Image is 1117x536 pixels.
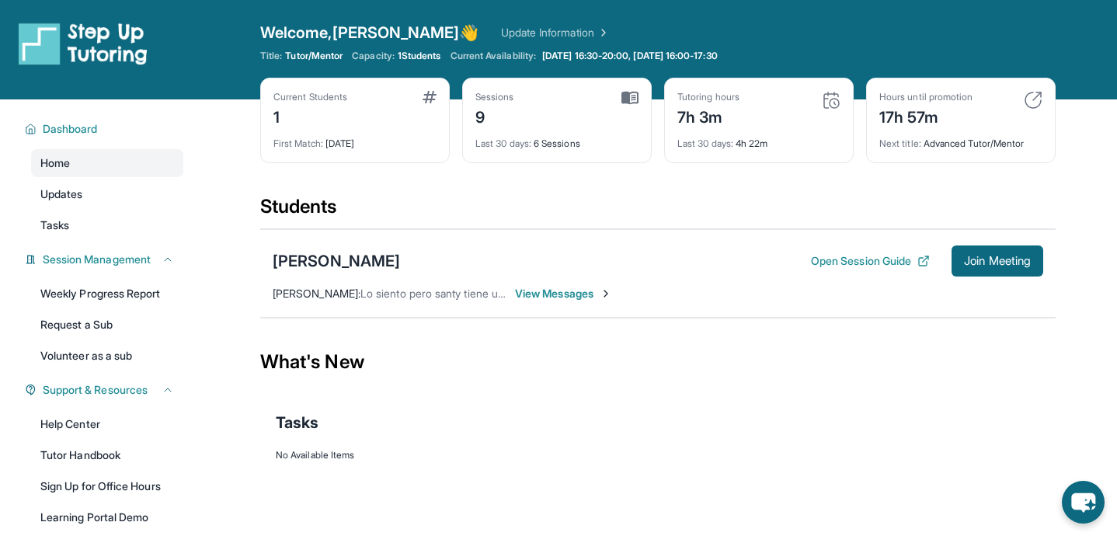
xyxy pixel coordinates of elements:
span: Last 30 days : [677,137,733,149]
div: What's New [260,328,1056,396]
span: [DATE] 16:30-20:00, [DATE] 16:00-17:30 [542,50,718,62]
div: Hours until promotion [879,91,973,103]
button: Support & Resources [37,382,174,398]
div: 4h 22m [677,128,840,150]
div: [DATE] [273,128,437,150]
img: card [621,91,639,105]
div: 6 Sessions [475,128,639,150]
a: Tasks [31,211,183,239]
div: [PERSON_NAME] [273,250,400,272]
span: Welcome, [PERSON_NAME] 👋 [260,22,479,44]
a: Help Center [31,410,183,438]
a: [DATE] 16:30-20:00, [DATE] 16:00-17:30 [539,50,721,62]
span: Current Availability: [451,50,536,62]
button: Open Session Guide [811,253,930,269]
span: Tasks [40,218,69,233]
div: 7h 3m [677,103,739,128]
span: First Match : [273,137,323,149]
span: Dashboard [43,121,98,137]
div: Sessions [475,91,514,103]
span: Tasks [276,412,318,433]
a: Tutor Handbook [31,441,183,469]
span: [PERSON_NAME] : [273,287,360,300]
img: card [423,91,437,103]
button: Session Management [37,252,174,267]
a: Request a Sub [31,311,183,339]
span: View Messages [515,286,612,301]
div: 17h 57m [879,103,973,128]
span: Support & Resources [43,382,148,398]
span: Join Meeting [964,256,1031,266]
a: Volunteer as a sub [31,342,183,370]
div: Advanced Tutor/Mentor [879,128,1042,150]
img: card [1024,91,1042,110]
a: Update Information [501,25,610,40]
span: Title: [260,50,282,62]
img: logo [19,22,148,65]
span: Session Management [43,252,151,267]
div: 1 [273,103,347,128]
button: Join Meeting [952,245,1043,277]
button: Dashboard [37,121,174,137]
span: Lo siento pero santy tiene una clase y termina 5:20.. [360,287,617,300]
span: Next title : [879,137,921,149]
button: chat-button [1062,481,1105,524]
img: Chevron Right [594,25,610,40]
div: Current Students [273,91,347,103]
span: Capacity: [352,50,395,62]
span: 1 Students [398,50,441,62]
a: Learning Portal Demo [31,503,183,531]
a: Weekly Progress Report [31,280,183,308]
a: Sign Up for Office Hours [31,472,183,500]
div: Students [260,194,1056,228]
div: 9 [475,103,514,128]
div: No Available Items [276,449,1040,461]
span: Last 30 days : [475,137,531,149]
img: Chevron-Right [600,287,612,300]
span: Tutor/Mentor [285,50,343,62]
img: card [822,91,840,110]
a: Home [31,149,183,177]
a: Updates [31,180,183,208]
span: Updates [40,186,83,202]
div: Tutoring hours [677,91,739,103]
span: Home [40,155,70,171]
